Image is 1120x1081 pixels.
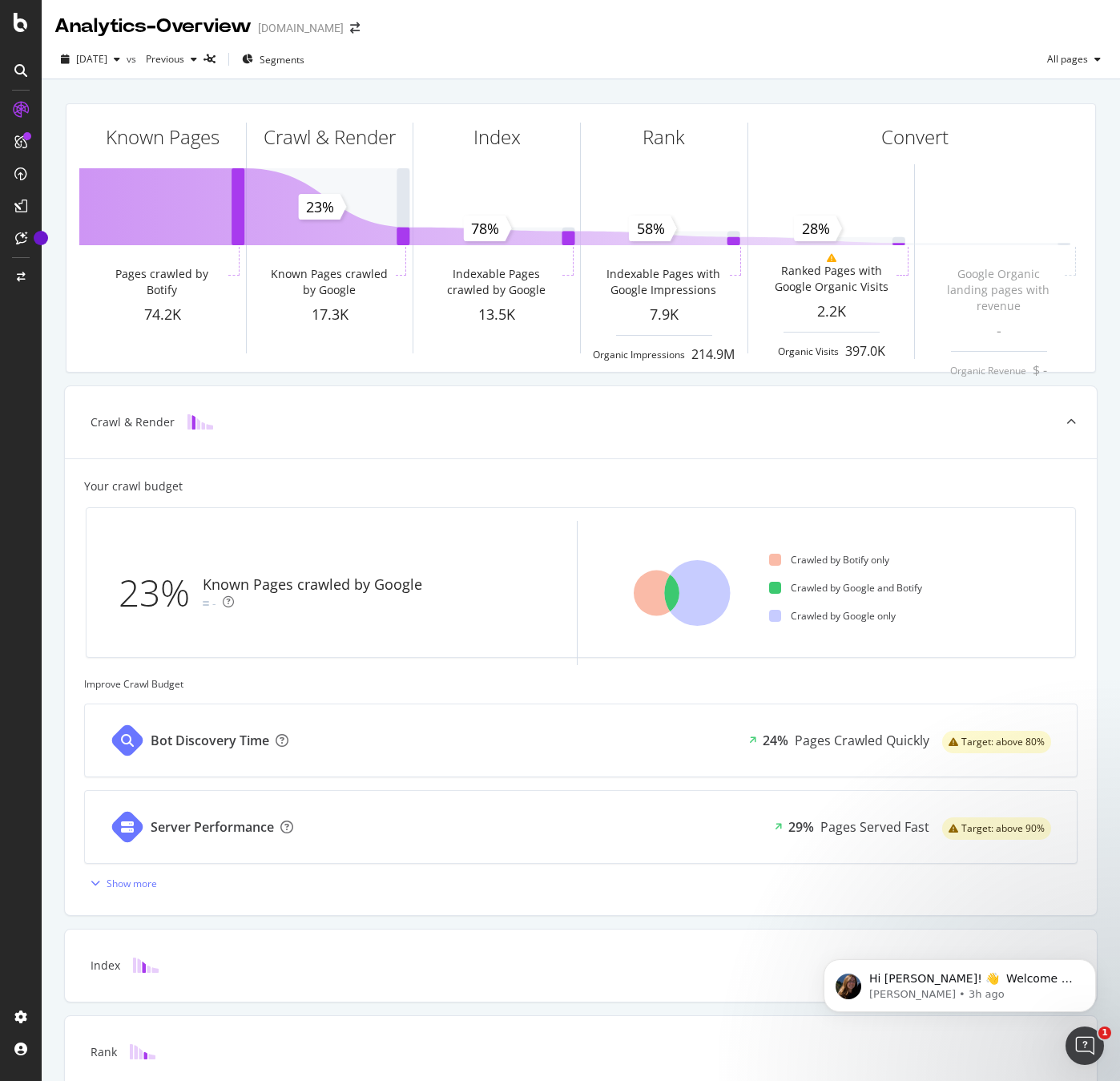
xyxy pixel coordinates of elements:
[961,737,1045,747] span: Target: above 80%
[247,305,413,325] div: 17.3K
[601,266,727,298] div: Indexable Pages with Google Impressions
[84,677,1078,691] div: Improve Crawl Budget
[1041,52,1088,66] span: All pages
[151,732,269,750] div: Bot Discovery Time
[593,348,685,361] div: Organic Impressions
[76,52,107,66] span: 2025 Aug. 29th
[127,52,139,66] span: vs
[139,46,203,72] button: Previous
[413,305,580,325] div: 13.5K
[84,870,157,896] button: Show more
[258,20,344,36] div: [DOMAIN_NAME]
[1041,46,1107,72] button: All pages
[107,877,157,890] div: Show more
[260,53,304,67] span: Segments
[34,231,48,245] div: Tooltip anchor
[643,123,685,151] div: Rank
[139,52,184,66] span: Previous
[54,46,127,72] button: [DATE]
[769,581,922,595] div: Crawled by Google and Botify
[91,1044,117,1060] div: Rank
[795,732,929,750] div: Pages Crawled Quickly
[54,13,252,40] div: Analytics - Overview
[236,46,311,72] button: Segments
[187,414,213,430] img: block-icon
[264,123,396,151] div: Crawl & Render
[1098,1027,1111,1039] span: 1
[130,1044,155,1059] img: block-icon
[84,790,1078,864] a: Server Performance29%Pages Served Fastwarning label
[433,266,559,298] div: Indexable Pages crawled by Google
[961,824,1045,833] span: Target: above 90%
[763,732,788,750] div: 24%
[942,731,1051,753] div: warning label
[79,305,246,325] div: 74.2K
[788,818,814,837] div: 29%
[151,818,274,837] div: Server Performance
[84,478,183,494] div: Your crawl budget
[99,266,225,298] div: Pages crawled by Botify
[820,818,929,837] div: Pages Served Fast
[350,22,360,34] div: arrow-right-arrow-left
[800,926,1120,1038] iframe: Intercom notifications message
[1066,1027,1104,1065] iframe: Intercom live chat
[133,958,159,973] img: block-icon
[691,345,735,364] div: 214.9M
[473,123,521,151] div: Index
[91,414,175,430] div: Crawl & Render
[203,601,209,606] img: Equal
[91,958,120,974] div: Index
[942,817,1051,840] div: warning label
[119,567,203,619] div: 23%
[203,575,422,595] div: Known Pages crawled by Google
[84,704,1078,777] a: Bot Discovery Time24%Pages Crawled Quicklywarning label
[267,266,393,298] div: Known Pages crawled by Google
[581,305,747,325] div: 7.9K
[769,609,896,623] div: Crawled by Google only
[769,553,889,567] div: Crawled by Botify only
[106,123,220,151] div: Known Pages
[212,595,216,611] div: -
